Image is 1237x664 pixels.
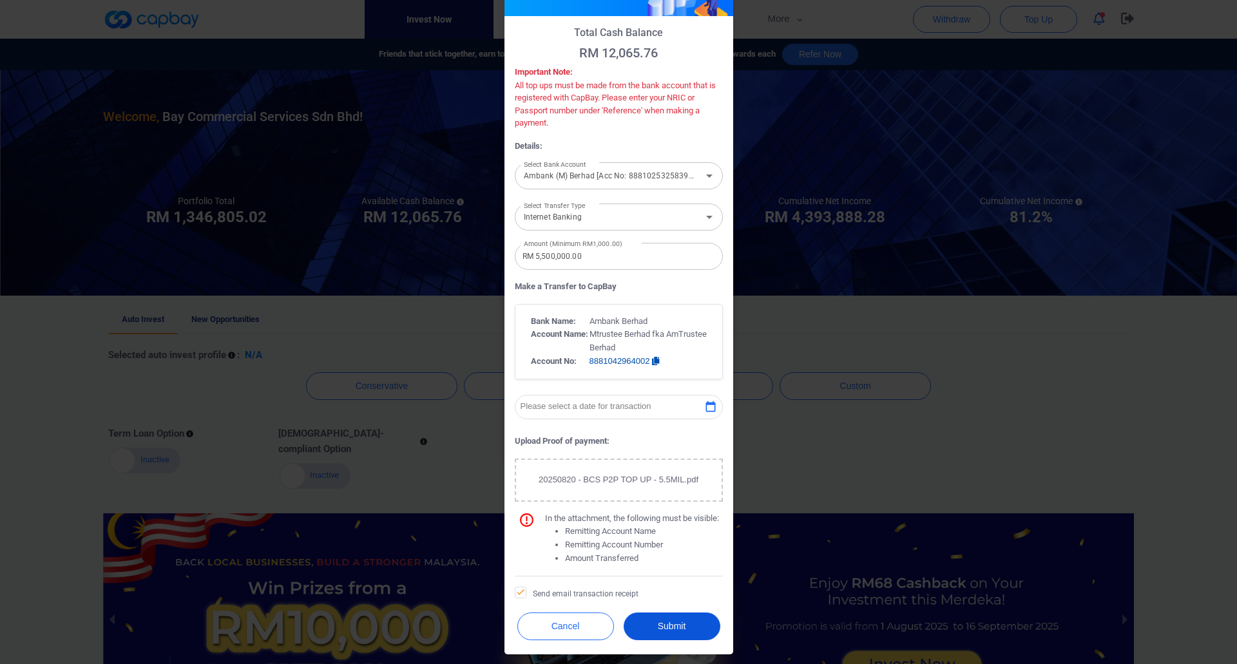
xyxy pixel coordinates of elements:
[590,357,660,366] button: 8881042964002
[524,156,586,173] label: Select Bank Account
[524,239,622,249] label: Amount (Minimum RM1,000.00)
[515,67,573,77] strong: Important Note:
[524,197,586,214] label: Select Transfer Type
[515,587,638,600] span: Send email transaction receipt
[624,612,720,640] button: Submit
[531,355,590,368] p: Account No:
[521,402,651,412] p: Please select a date for transaction
[565,552,719,565] li: Amount Transferred
[545,512,719,526] p: In the attachment, the following must be visible:
[515,45,723,61] p: RM 12,065.76
[531,315,590,328] p: Bank Name:
[520,475,718,485] p: 20250820 - BCS P2P TOP UP - 5.5MIL.pdf
[515,140,723,153] p: Details:
[590,328,707,355] p: Mtrustee Berhad fka AmTrustee Berhad
[515,435,723,448] p: Upload Proof of payment:
[531,328,590,341] p: Account Name:
[590,356,660,366] span: 8881042964002
[700,167,718,185] button: Open
[565,525,719,538] li: Remitting Account Name
[590,315,707,328] p: Ambank Berhad
[700,208,718,226] button: Open
[515,459,723,502] button: 20250820 - BCS P2P TOP UP - 5.5MIL.pdf
[515,26,723,39] p: Total Cash Balance
[515,79,723,129] p: All top ups must be made from the bank account that is registered with CapBay. Please enter your ...
[565,538,719,552] li: Remitting Account Number
[517,612,614,640] button: Cancel
[515,280,723,294] p: Make a Transfer to CapBay
[515,395,723,419] button: Please select a date for transaction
